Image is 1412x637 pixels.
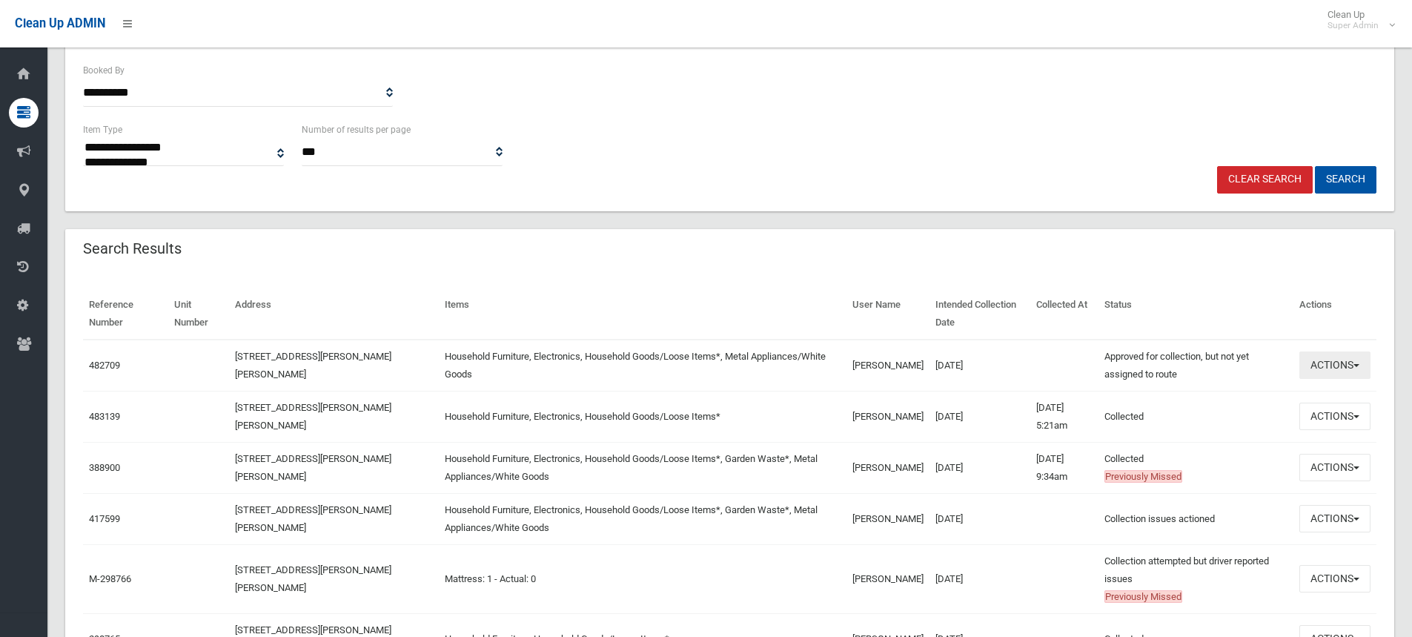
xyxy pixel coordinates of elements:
th: Unit Number [168,288,230,340]
td: Mattress: 1 - Actual: 0 [439,544,846,613]
td: [PERSON_NAME] [846,544,929,613]
button: Actions [1299,351,1370,379]
td: [DATE] 5:21am [1030,391,1098,442]
a: [STREET_ADDRESS][PERSON_NAME][PERSON_NAME] [235,402,391,431]
td: [PERSON_NAME] [846,493,929,544]
button: Search [1315,166,1376,194]
td: Collected [1098,391,1293,442]
a: 417599 [89,513,120,524]
td: Household Furniture, Electronics, Household Goods/Loose Items*, Garden Waste*, Metal Appliances/W... [439,493,846,544]
th: Collected At [1030,288,1098,340]
a: [STREET_ADDRESS][PERSON_NAME][PERSON_NAME] [235,564,391,593]
button: Actions [1299,565,1370,593]
small: Super Admin [1328,20,1379,31]
td: [DATE] [929,544,1031,613]
th: Intended Collection Date [929,288,1031,340]
button: Actions [1299,505,1370,532]
a: [STREET_ADDRESS][PERSON_NAME][PERSON_NAME] [235,453,391,482]
a: [STREET_ADDRESS][PERSON_NAME][PERSON_NAME] [235,504,391,533]
td: Collected [1098,442,1293,493]
a: [STREET_ADDRESS][PERSON_NAME][PERSON_NAME] [235,351,391,380]
td: [DATE] [929,340,1031,392]
th: Reference Number [83,288,168,340]
button: Actions [1299,454,1370,481]
th: Actions [1293,288,1376,340]
a: 388900 [89,462,120,473]
td: Household Furniture, Electronics, Household Goods/Loose Items*, Metal Appliances/White Goods [439,340,846,392]
a: Clear Search [1217,166,1313,194]
span: Previously Missed [1104,470,1182,483]
td: [DATE] [929,391,1031,442]
label: Item Type [83,122,122,138]
td: Collection attempted but driver reported issues [1098,544,1293,613]
th: Items [439,288,846,340]
td: [PERSON_NAME] [846,442,929,493]
button: Actions [1299,403,1370,430]
span: Clean Up [1320,9,1393,31]
a: 482709 [89,360,120,371]
td: Household Furniture, Electronics, Household Goods/Loose Items*, Garden Waste*, Metal Appliances/W... [439,442,846,493]
td: [PERSON_NAME] [846,391,929,442]
span: Clean Up ADMIN [15,16,105,30]
a: 483139 [89,411,120,422]
td: Household Furniture, Electronics, Household Goods/Loose Items* [439,391,846,442]
td: [DATE] [929,493,1031,544]
td: Collection issues actioned [1098,493,1293,544]
td: [DATE] 9:34am [1030,442,1098,493]
span: Previously Missed [1104,590,1182,603]
label: Number of results per page [302,122,411,138]
td: [DATE] [929,442,1031,493]
label: Booked By [83,62,125,79]
header: Search Results [65,234,199,263]
td: [PERSON_NAME] [846,340,929,392]
th: User Name [846,288,929,340]
a: M-298766 [89,573,131,584]
th: Status [1098,288,1293,340]
td: Approved for collection, but not yet assigned to route [1098,340,1293,392]
th: Address [229,288,439,340]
